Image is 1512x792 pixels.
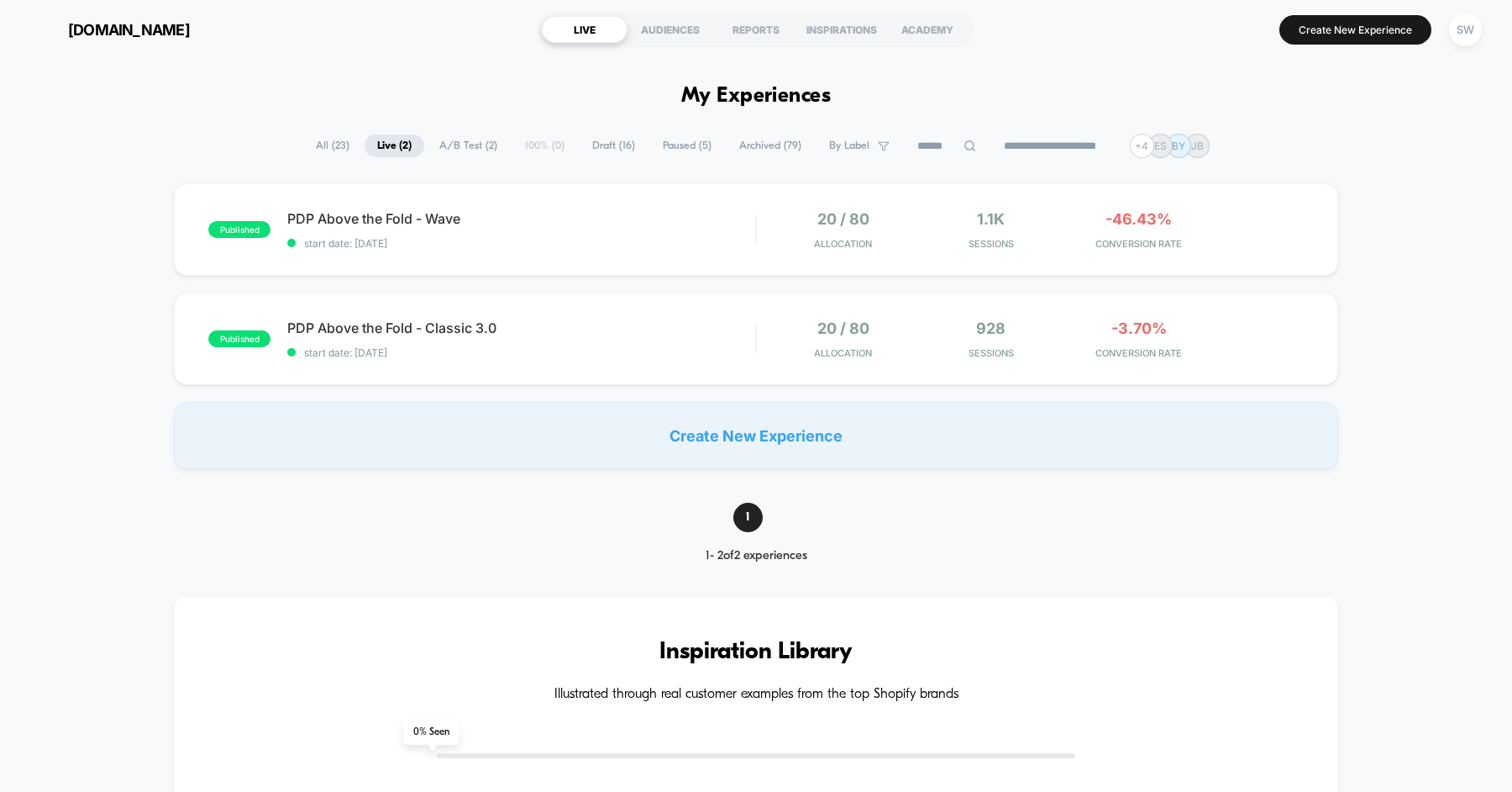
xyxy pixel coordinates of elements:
button: [DOMAIN_NAME] [25,16,195,43]
h4: Illustrated through real customer examples from the top Shopify brands [224,687,1288,703]
span: [DOMAIN_NAME] [68,21,190,39]
span: published [208,221,270,238]
span: 20 / 80 [817,319,869,337]
span: 1 [733,503,763,532]
span: 1.1k [977,210,1005,228]
span: Sessions [921,347,1061,359]
span: 20 / 80 [817,210,869,228]
span: Live ( 2 ) [365,135,424,157]
p: ES [1154,140,1167,152]
p: BY [1172,140,1185,152]
button: SW [1444,13,1487,47]
span: Paused ( 5 ) [650,135,724,157]
button: Create New Experience [1279,15,1431,45]
span: By Label [829,140,869,152]
span: 928 [976,319,1005,337]
div: Create New Experience [174,402,1338,469]
span: -46.43% [1105,210,1172,228]
span: PDP Above the Fold - Classic 3.0 [287,319,755,336]
span: start date: [DATE] [287,346,755,359]
span: All ( 23 ) [303,135,362,157]
div: REPORTS [713,16,799,43]
span: A/B Test ( 2 ) [427,135,510,157]
span: 0 % Seen [403,720,459,745]
span: -3.70% [1111,319,1167,337]
div: SW [1449,13,1482,46]
div: + 4 [1130,134,1154,158]
span: published [208,330,270,347]
div: ACADEMY [885,16,970,43]
div: 1 - 2 of 2 experiences [675,549,837,563]
div: AUDIENCES [627,16,713,43]
h3: Inspiration Library [224,639,1288,666]
span: CONVERSION RATE [1069,347,1209,359]
span: Sessions [921,238,1061,250]
span: Archived ( 79 ) [727,135,814,157]
span: start date: [DATE] [287,237,755,250]
div: INSPIRATIONS [799,16,885,43]
p: JB [1191,140,1204,152]
span: Allocation [814,238,872,250]
span: CONVERSION RATE [1069,238,1209,250]
h1: My Experiences [681,84,832,108]
span: Draft ( 16 ) [580,135,648,157]
span: Allocation [814,347,872,359]
div: LIVE [542,16,627,43]
span: PDP Above the Fold - Wave [287,210,755,227]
